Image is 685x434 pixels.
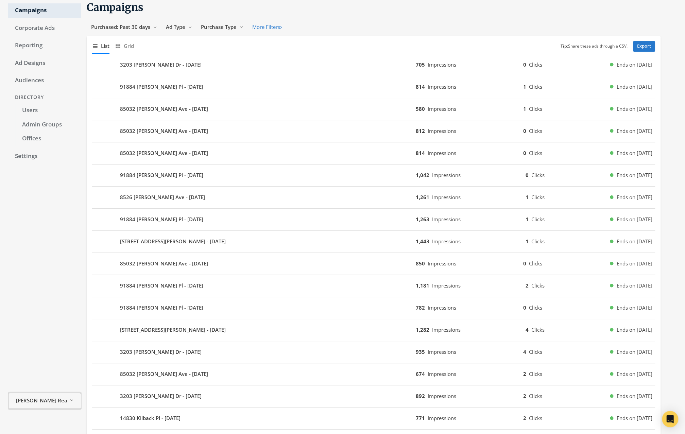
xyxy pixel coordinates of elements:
b: 0 [523,127,526,134]
span: Impressions [432,216,461,223]
a: Corporate Ads [8,21,81,35]
b: 850 [416,260,425,267]
span: Impressions [428,393,456,399]
button: More Filters [248,21,286,33]
b: 1,443 [416,238,429,245]
b: 8526 [PERSON_NAME] Ave - [DATE] [120,193,205,201]
span: Clicks [529,393,542,399]
button: 85032 [PERSON_NAME] Ave - [DATE]674Impressions2ClicksEnds on [DATE] [92,366,655,382]
span: Clicks [529,415,542,421]
b: 2 [526,282,529,289]
span: [PERSON_NAME] Realty [16,396,67,404]
span: Ad Type [166,23,185,30]
span: Clicks [531,238,545,245]
span: List [101,42,109,50]
span: Clicks [529,105,542,112]
div: Open Intercom Messenger [662,411,678,427]
b: 812 [416,127,425,134]
b: 771 [416,415,425,421]
span: Impressions [428,127,456,134]
button: 85032 [PERSON_NAME] Ave - [DATE]814Impressions0ClicksEnds on [DATE] [92,145,655,161]
span: Clicks [531,216,545,223]
span: Ends on [DATE] [617,414,652,422]
span: Clicks [531,194,545,201]
button: 85032 [PERSON_NAME] Ave - [DATE]580Impressions1ClicksEnds on [DATE] [92,101,655,117]
a: Audiences [8,73,81,88]
a: Reporting [8,38,81,53]
b: 4 [523,348,526,355]
b: 91884 [PERSON_NAME] Pl - [DATE] [120,215,203,223]
b: 91884 [PERSON_NAME] Pl - [DATE] [120,83,203,91]
b: 0 [523,61,526,68]
b: 91884 [PERSON_NAME] Pl - [DATE] [120,282,203,290]
button: 14830 Kilback Pl - [DATE]771Impressions2ClicksEnds on [DATE] [92,410,655,427]
button: 3203 [PERSON_NAME] Dr - [DATE]892Impressions2ClicksEnds on [DATE] [92,388,655,404]
b: 1 [523,105,526,112]
span: Ends on [DATE] [617,282,652,290]
b: 0 [523,150,526,156]
span: Ends on [DATE] [617,171,652,179]
b: 85032 [PERSON_NAME] Ave - [DATE] [120,105,208,113]
a: Users [15,103,81,118]
b: 0 [526,172,529,178]
span: Clicks [529,150,542,156]
b: 1 [523,83,526,90]
span: Ends on [DATE] [617,370,652,378]
button: Ad Type [161,21,196,33]
span: Ends on [DATE] [617,215,652,223]
span: Impressions [428,83,456,90]
button: 85032 [PERSON_NAME] Ave - [DATE]850Impressions0ClicksEnds on [DATE] [92,256,655,272]
span: Impressions [432,172,461,178]
a: Export [633,41,655,52]
span: Impressions [432,326,461,333]
button: [STREET_ADDRESS][PERSON_NAME] - [DATE]1,443Impressions1ClicksEnds on [DATE] [92,233,655,250]
b: 1,042 [416,172,429,178]
button: [PERSON_NAME] Realty [8,393,81,409]
span: Clicks [529,83,542,90]
b: 935 [416,348,425,355]
span: Impressions [428,260,456,267]
span: Clicks [529,370,542,377]
span: Ends on [DATE] [617,149,652,157]
a: Settings [8,149,81,163]
span: Impressions [428,61,456,68]
span: Purchase Type [201,23,237,30]
b: 1 [526,238,529,245]
span: Clicks [529,304,542,311]
button: 8526 [PERSON_NAME] Ave - [DATE]1,261Impressions1ClicksEnds on [DATE] [92,189,655,206]
span: Clicks [531,282,545,289]
span: Impressions [428,150,456,156]
span: Clicks [529,260,542,267]
b: [STREET_ADDRESS][PERSON_NAME] - [DATE] [120,326,226,334]
b: 85032 [PERSON_NAME] Ave - [DATE] [120,149,208,157]
b: 2 [523,393,526,399]
span: Ends on [DATE] [617,260,652,267]
span: Clicks [531,172,545,178]
b: 0 [523,260,526,267]
div: Directory [8,91,81,104]
span: Campaigns [87,1,143,14]
span: Ends on [DATE] [617,238,652,245]
b: 892 [416,393,425,399]
small: Share these ads through a CSV. [561,43,628,50]
a: Offices [15,132,81,146]
b: 3203 [PERSON_NAME] Dr - [DATE] [120,348,202,356]
b: 85032 [PERSON_NAME] Ave - [DATE] [120,127,208,135]
span: Ends on [DATE] [617,193,652,201]
span: Clicks [529,348,542,355]
b: 1 [526,194,529,201]
span: Clicks [529,61,542,68]
span: Impressions [428,348,456,355]
b: 580 [416,105,425,112]
span: Ends on [DATE] [617,392,652,400]
span: Ends on [DATE] [617,304,652,312]
b: [STREET_ADDRESS][PERSON_NAME] - [DATE] [120,238,226,245]
b: 4 [526,326,529,333]
span: Clicks [529,127,542,134]
a: Admin Groups [15,118,81,132]
b: 705 [416,61,425,68]
button: 3203 [PERSON_NAME] Dr - [DATE]935Impressions4ClicksEnds on [DATE] [92,344,655,360]
button: Purchase Type [196,21,248,33]
span: Ends on [DATE] [617,326,652,334]
a: Ad Designs [8,56,81,70]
